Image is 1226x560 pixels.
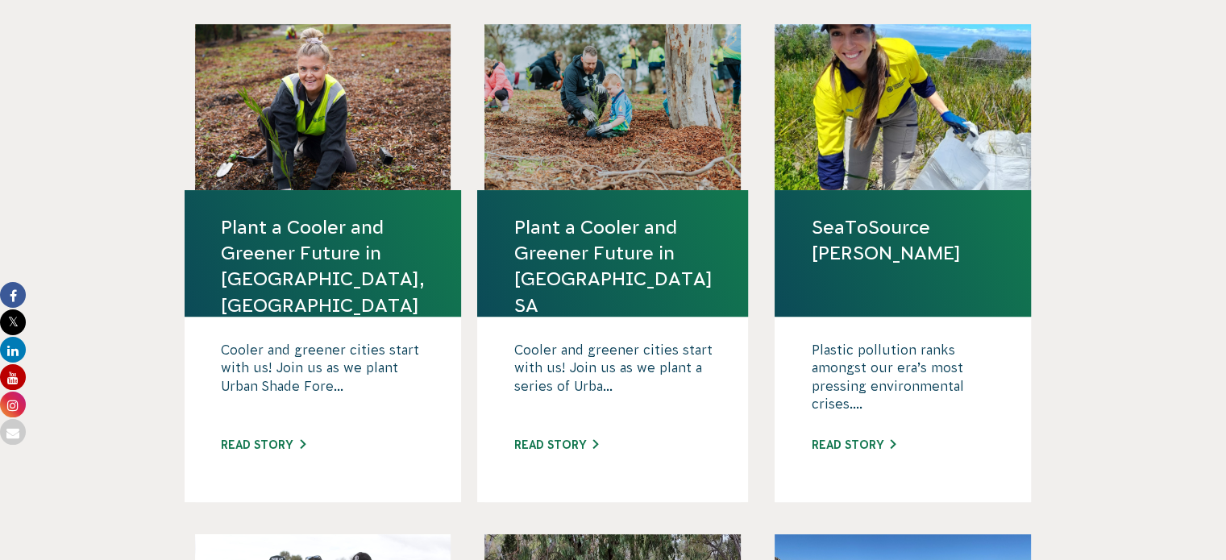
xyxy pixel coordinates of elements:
a: Read story [513,438,598,451]
a: Read story [811,438,896,451]
a: Read story [221,438,305,451]
a: SeaToSource [PERSON_NAME] [811,214,995,266]
a: Plant a Cooler and Greener Future in [GEOGRAPHIC_DATA] SA [513,214,712,318]
a: Plant a Cooler and Greener Future in [GEOGRAPHIC_DATA], [GEOGRAPHIC_DATA] [221,214,425,318]
p: Cooler and greener cities start with us! Join us as we plant Urban Shade Fore... [221,341,425,421]
p: Plastic pollution ranks amongst our era’s most pressing environmental crises.... [811,341,995,421]
p: Cooler and greener cities start with us! Join us as we plant a series of Urba... [513,341,712,421]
